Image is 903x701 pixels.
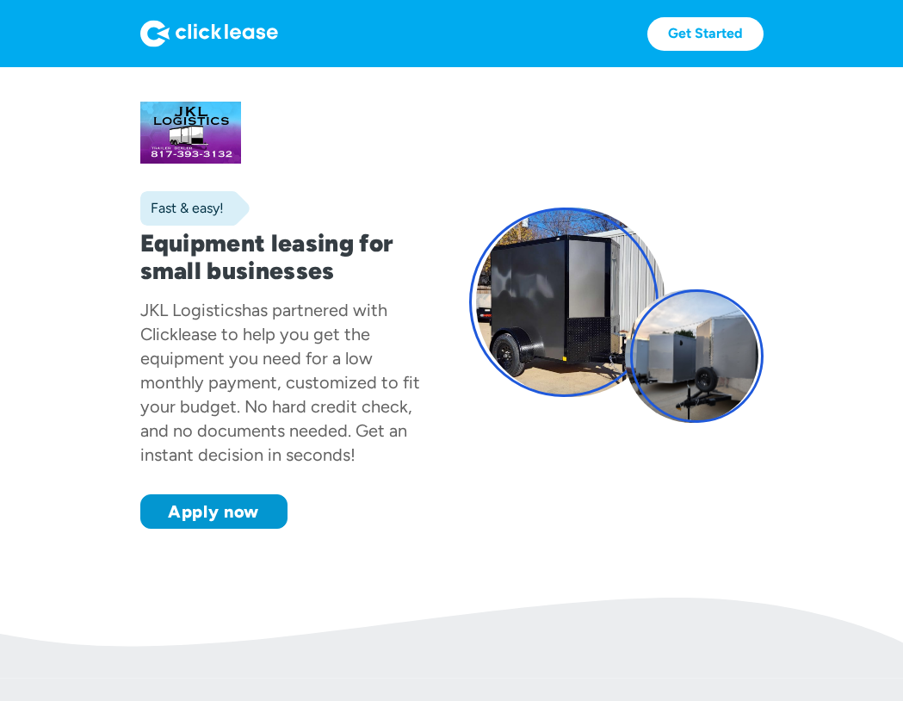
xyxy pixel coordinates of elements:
div: has partnered with Clicklease to help you get the equipment you need for a low monthly payment, c... [140,300,420,465]
a: Get Started [647,17,764,51]
div: Fast & easy! [140,200,224,217]
img: Logo [140,20,278,47]
h1: Equipment leasing for small businesses [140,229,435,284]
a: Apply now [140,494,288,529]
div: JKL Logistics [140,300,242,320]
